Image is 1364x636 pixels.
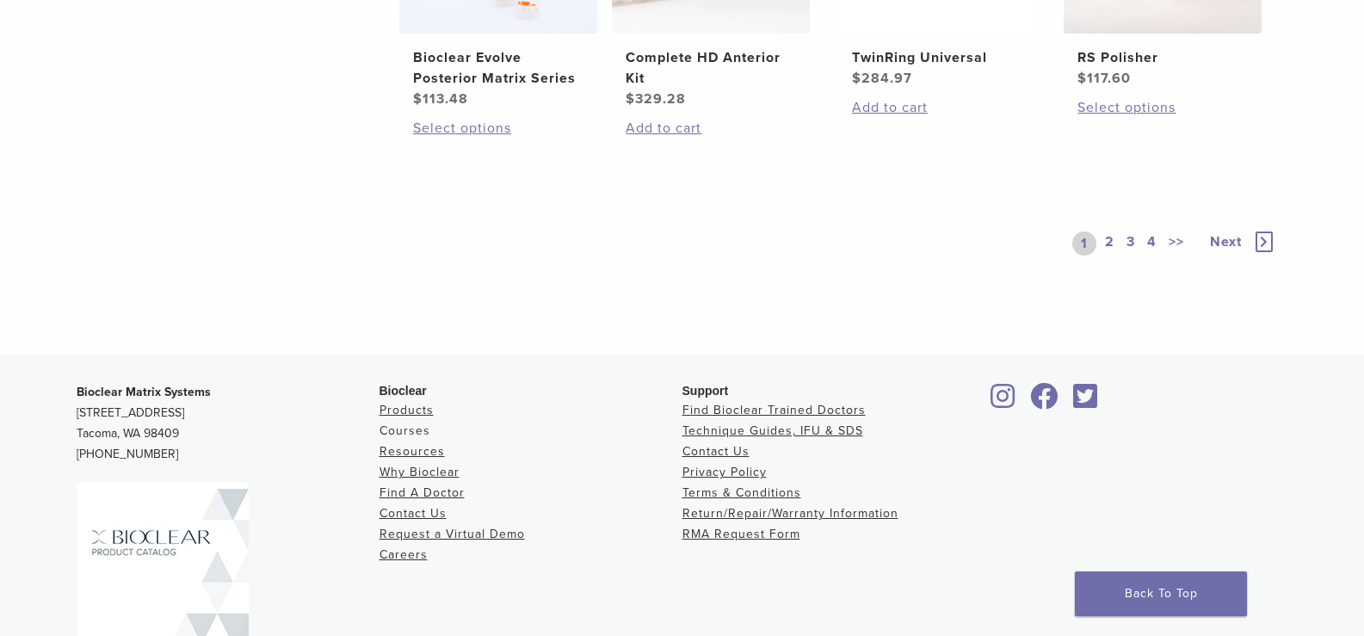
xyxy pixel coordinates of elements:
[77,385,211,399] strong: Bioclear Matrix Systems
[682,506,898,521] a: Return/Repair/Warranty Information
[380,403,434,417] a: Products
[682,423,863,438] a: Technique Guides, IFU & SDS
[626,90,686,108] bdi: 329.28
[380,485,465,500] a: Find A Doctor
[413,47,583,89] h2: Bioclear Evolve Posterior Matrix Series
[1072,232,1096,256] a: 1
[380,465,460,479] a: Why Bioclear
[380,384,427,398] span: Bioclear
[626,47,796,89] h2: Complete HD Anterior Kit
[1077,70,1087,87] span: $
[1144,232,1160,256] a: 4
[682,527,800,541] a: RMA Request Form
[413,90,423,108] span: $
[380,423,430,438] a: Courses
[626,118,796,139] a: Add to cart: “Complete HD Anterior Kit”
[1077,97,1248,118] a: Select options for “RS Polisher”
[1068,393,1104,411] a: Bioclear
[380,527,525,541] a: Request a Virtual Demo
[380,506,447,521] a: Contact Us
[380,444,445,459] a: Resources
[626,90,635,108] span: $
[1123,232,1139,256] a: 3
[1077,70,1131,87] bdi: 117.60
[985,393,1021,411] a: Bioclear
[1075,571,1247,616] a: Back To Top
[852,97,1022,118] a: Add to cart: “TwinRing Universal”
[413,118,583,139] a: Select options for “Bioclear Evolve Posterior Matrix Series”
[1025,393,1065,411] a: Bioclear
[852,70,861,87] span: $
[380,547,428,562] a: Careers
[1102,232,1118,256] a: 2
[852,70,912,87] bdi: 284.97
[77,382,380,465] p: [STREET_ADDRESS] Tacoma, WA 98409 [PHONE_NUMBER]
[682,403,866,417] a: Find Bioclear Trained Doctors
[1210,233,1242,250] span: Next
[682,465,767,479] a: Privacy Policy
[682,485,801,500] a: Terms & Conditions
[413,90,468,108] bdi: 113.48
[682,384,729,398] span: Support
[682,444,750,459] a: Contact Us
[1077,47,1248,68] h2: RS Polisher
[1165,232,1188,256] a: >>
[852,47,1022,68] h2: TwinRing Universal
